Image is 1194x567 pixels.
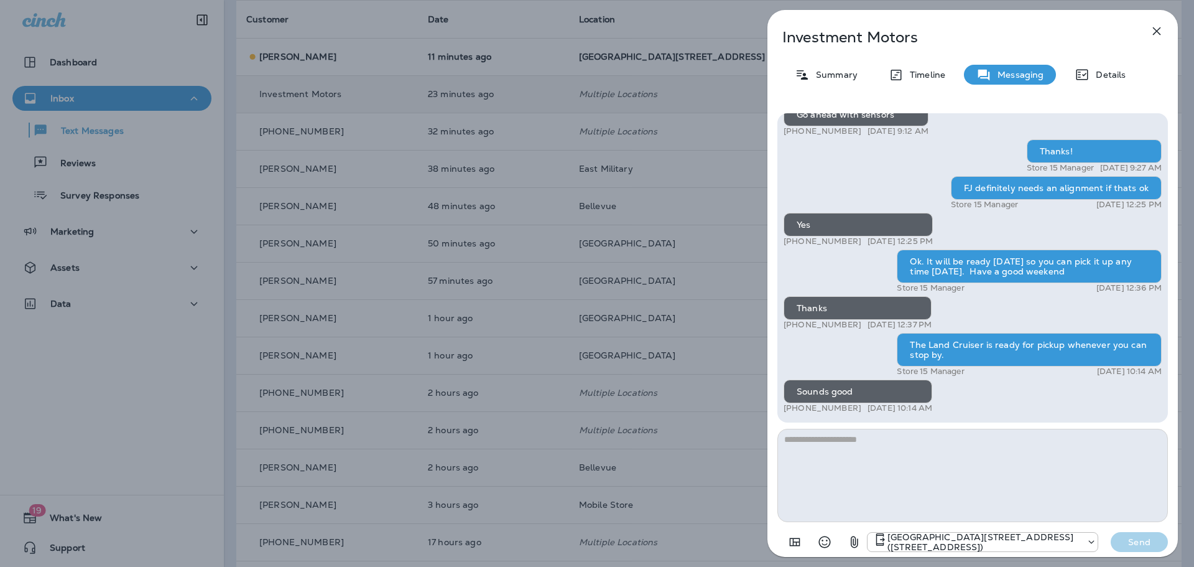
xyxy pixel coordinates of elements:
[1096,200,1162,210] p: [DATE] 12:25 PM
[784,126,861,136] p: [PHONE_NUMBER]
[784,320,861,330] p: [PHONE_NUMBER]
[810,70,858,80] p: Summary
[868,403,932,413] p: [DATE] 10:14 AM
[887,532,1080,552] p: [GEOGRAPHIC_DATA][STREET_ADDRESS] ([STREET_ADDRESS])
[991,70,1044,80] p: Messaging
[868,126,928,136] p: [DATE] 9:12 AM
[1027,139,1162,163] div: Thanks!
[897,283,964,293] p: Store 15 Manager
[784,403,861,413] p: [PHONE_NUMBER]
[784,237,861,246] p: [PHONE_NUMBER]
[951,176,1162,200] div: FJ definitely needs an alignment if thats ok
[784,380,932,403] div: Sounds good
[1090,70,1126,80] p: Details
[1100,163,1162,173] p: [DATE] 9:27 AM
[897,367,964,377] p: Store 15 Manager
[951,200,1018,210] p: Store 15 Manager
[1096,283,1162,293] p: [DATE] 12:36 PM
[904,70,945,80] p: Timeline
[868,532,1098,552] div: +1 (402) 891-8464
[897,250,1162,283] div: Ok. It will be ready [DATE] so you can pick it up any time [DATE]. Have a good weekend
[868,320,932,330] p: [DATE] 12:37 PM
[782,530,807,555] button: Add in a premade template
[784,296,932,320] div: Thanks
[782,29,1122,46] p: Investment Motors
[812,530,837,555] button: Select an emoji
[1097,367,1162,377] p: [DATE] 10:14 AM
[784,213,933,237] div: Yes
[897,333,1162,367] div: The Land Cruiser is ready for pickup whenever you can stop by.
[868,237,933,246] p: [DATE] 12:25 PM
[784,103,928,126] div: Go ahead with sensors
[1027,163,1094,173] p: Store 15 Manager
